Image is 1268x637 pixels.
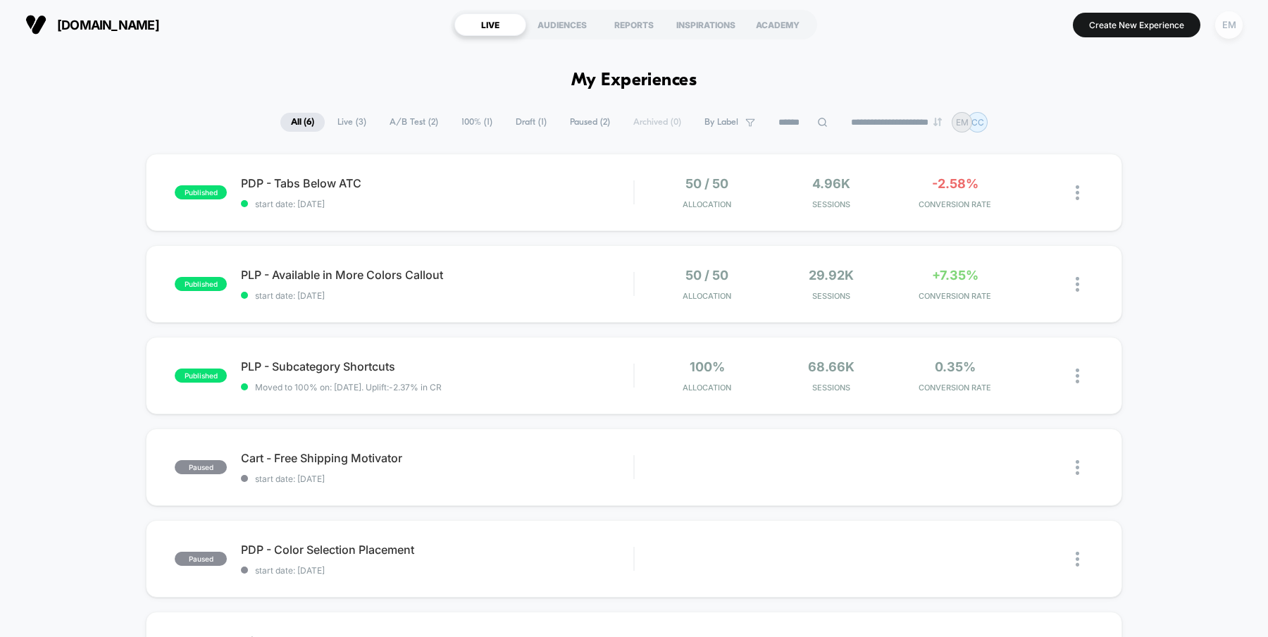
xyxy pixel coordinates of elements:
span: [DOMAIN_NAME] [57,18,159,32]
span: start date: [DATE] [241,199,633,209]
span: 29.92k [809,268,854,283]
span: 100% [690,359,725,374]
img: end [933,118,942,126]
span: 68.66k [808,359,854,374]
span: published [175,185,227,199]
span: CONVERSION RATE [897,383,1014,392]
button: Create New Experience [1073,13,1200,37]
p: EM [956,117,969,128]
span: 100% ( 1 ) [451,113,503,132]
div: INSPIRATIONS [670,13,742,36]
img: close [1076,277,1079,292]
span: 0.35% [935,359,976,374]
div: REPORTS [598,13,670,36]
span: A/B Test ( 2 ) [379,113,449,132]
span: Draft ( 1 ) [505,113,557,132]
h1: My Experiences [571,70,697,91]
span: All ( 6 ) [280,113,325,132]
button: EM [1211,11,1247,39]
span: 4.96k [812,176,850,191]
div: LIVE [454,13,526,36]
span: PDP - Tabs Below ATC [241,176,633,190]
img: close [1076,552,1079,567]
p: CC [971,117,984,128]
span: paused [175,552,227,566]
span: PLP - Subcategory Shortcuts [241,359,633,373]
span: Allocation [683,291,731,301]
span: published [175,369,227,383]
span: published [175,277,227,291]
span: CONVERSION RATE [897,291,1014,301]
span: Allocation [683,383,731,392]
span: start date: [DATE] [241,565,633,576]
span: +7.35% [932,268,978,283]
span: Paused ( 2 ) [559,113,621,132]
button: [DOMAIN_NAME] [21,13,163,36]
div: ACADEMY [742,13,814,36]
img: close [1076,369,1079,383]
img: Visually logo [25,14,46,35]
span: 50 / 50 [685,268,728,283]
div: EM [1215,11,1243,39]
span: paused [175,460,227,474]
div: AUDIENCES [526,13,598,36]
span: 50 / 50 [685,176,728,191]
img: close [1076,460,1079,475]
span: Sessions [773,199,890,209]
span: Sessions [773,383,890,392]
span: start date: [DATE] [241,474,633,484]
span: Live ( 3 ) [327,113,377,132]
img: close [1076,185,1079,200]
span: Moved to 100% on: [DATE] . Uplift: -2.37% in CR [255,382,442,392]
span: CONVERSION RATE [897,199,1014,209]
span: By Label [704,117,738,128]
span: PLP - Available in More Colors Callout [241,268,633,282]
span: Sessions [773,291,890,301]
span: -2.58% [932,176,978,191]
span: Allocation [683,199,731,209]
span: Cart - Free Shipping Motivator [241,451,633,465]
span: PDP - Color Selection Placement [241,543,633,557]
span: start date: [DATE] [241,290,633,301]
